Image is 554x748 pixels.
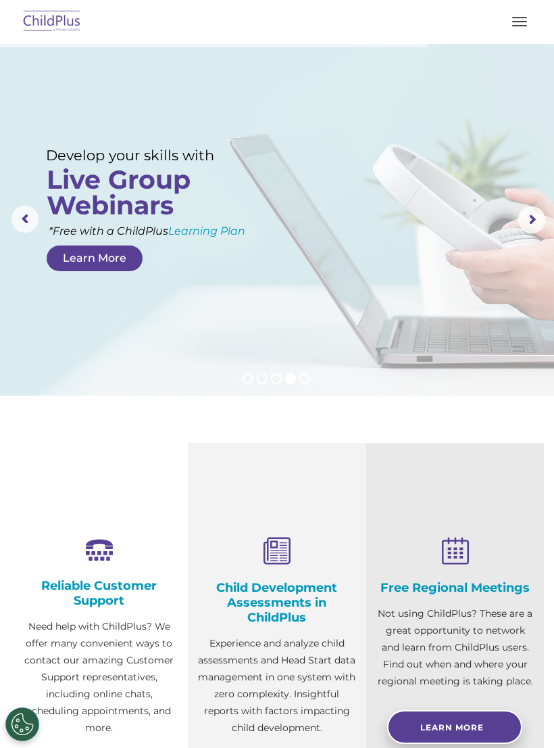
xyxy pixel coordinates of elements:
a: Learning Plan [168,225,245,237]
rs-layer: Develop your skills with [46,147,228,164]
h4: Child Development Assessments in ChildPlus [198,580,355,625]
rs-layer: Live Group Webinars [47,167,216,218]
p: Need help with ChildPlus? We offer many convenient ways to contact our amazing Customer Support r... [20,618,178,737]
h4: Free Regional Meetings [376,580,534,595]
a: Learn More [47,246,143,271]
h4: Reliable Customer Support [20,578,178,608]
rs-layer: *Free with a ChildPlus [49,223,310,239]
button: Cookies Settings [5,707,39,741]
iframe: Chat Widget [326,602,554,748]
p: Experience and analyze child assessments and Head Start data management in one system with zero c... [198,635,355,737]
img: ChildPlus by Procare Solutions [20,6,84,38]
